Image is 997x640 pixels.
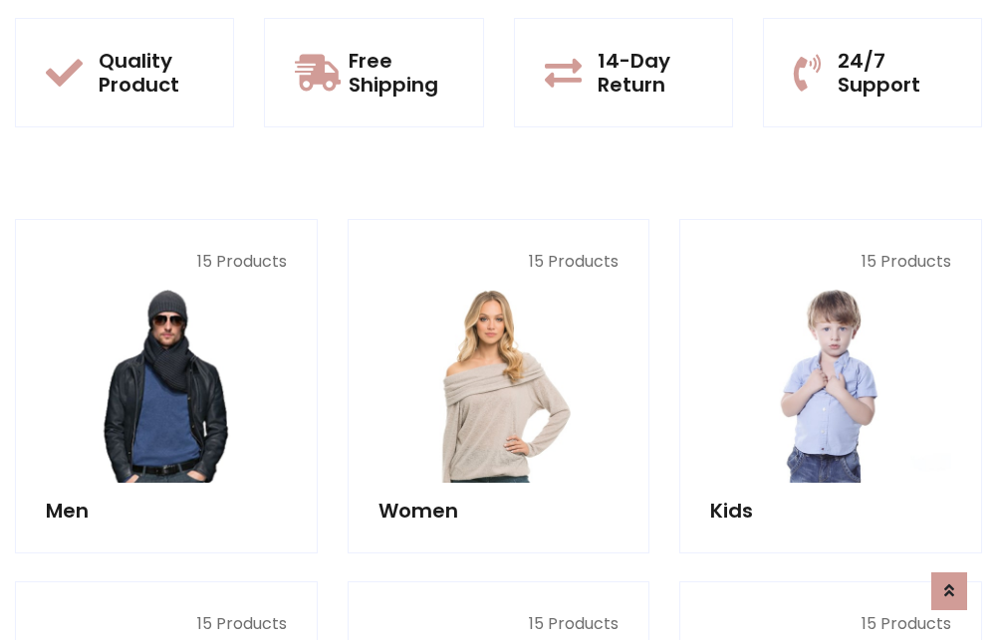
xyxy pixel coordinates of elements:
p: 15 Products [378,612,620,636]
p: 15 Products [378,250,620,274]
h5: Kids [710,499,951,523]
p: 15 Products [46,612,287,636]
h5: Free Shipping [349,49,452,97]
h5: 24/7 Support [838,49,951,97]
h5: 14-Day Return [598,49,702,97]
h5: Quality Product [99,49,203,97]
p: 15 Products [710,250,951,274]
h5: Men [46,499,287,523]
p: 15 Products [46,250,287,274]
h5: Women [378,499,620,523]
p: 15 Products [710,612,951,636]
